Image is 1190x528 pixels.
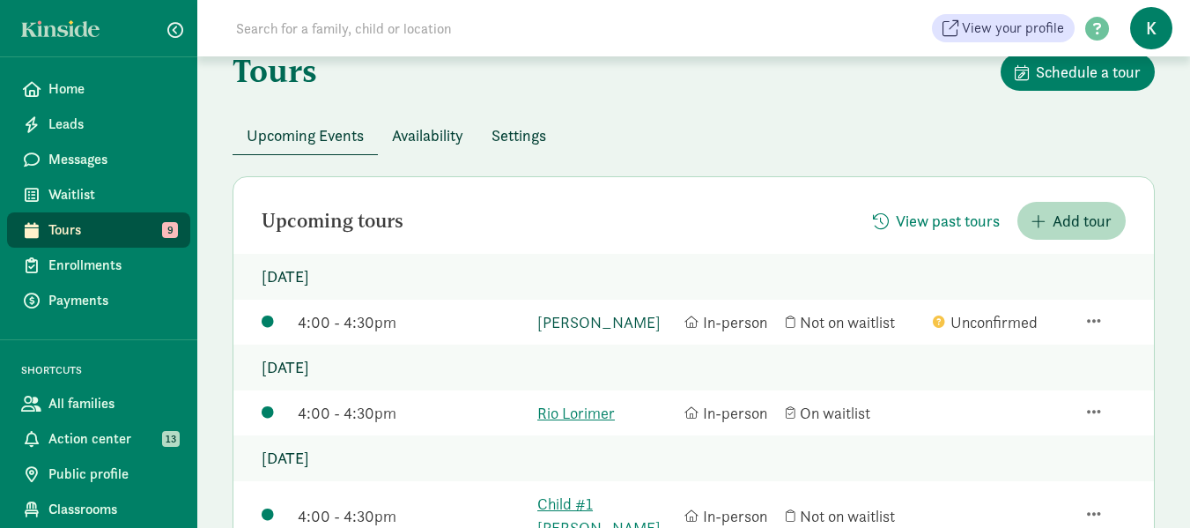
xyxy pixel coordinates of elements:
h1: Tours [233,53,317,88]
div: Not on waitlist [786,310,924,334]
a: Tours 9 [7,212,190,248]
a: Leads [7,107,190,142]
span: Classrooms [48,499,176,520]
div: Unconfirmed [933,310,1071,334]
span: Settings [492,123,546,147]
p: [DATE] [233,435,1154,481]
a: Classrooms [7,492,190,527]
button: Add tour [1017,202,1126,240]
div: On waitlist [786,401,924,425]
span: Schedule a tour [1036,60,1141,84]
div: In-person [684,504,777,528]
div: 4:00 - 4:30pm [298,310,528,334]
a: Waitlist [7,177,190,212]
input: Search for a family, child or location [225,11,720,46]
h2: Upcoming tours [262,211,403,232]
span: Waitlist [48,184,176,205]
span: All families [48,393,176,414]
span: Availability [392,123,463,147]
div: 4:00 - 4:30pm [298,504,528,528]
a: [PERSON_NAME] [537,310,676,334]
a: Home [7,71,190,107]
span: Action center [48,428,176,450]
button: View past tours [859,202,1014,240]
button: Availability [378,116,477,154]
span: Payments [48,290,176,311]
span: View your profile [962,18,1064,39]
span: Leads [48,114,176,135]
a: Enrollments [7,248,190,283]
iframe: Chat Widget [1102,443,1190,528]
button: Schedule a tour [1001,53,1155,91]
a: Action center 13 [7,421,190,457]
span: Upcoming Events [247,123,364,147]
a: View your profile [932,14,1075,42]
div: In-person [684,310,777,334]
div: 4:00 - 4:30pm [298,401,528,425]
a: Messages [7,142,190,177]
span: 9 [162,222,178,238]
span: 13 [162,431,180,447]
p: [DATE] [233,345,1154,390]
button: Upcoming Events [233,116,378,154]
p: [DATE] [233,254,1154,300]
a: Payments [7,283,190,318]
span: Add tour [1053,209,1112,233]
span: Messages [48,149,176,170]
a: All families [7,386,190,421]
div: Not on waitlist [786,504,924,528]
a: Public profile [7,457,190,492]
span: K [1130,7,1172,49]
a: Rio Lorimer [537,401,676,425]
span: Tours [48,219,176,241]
span: Home [48,78,176,100]
a: View past tours [859,212,1014,232]
span: Public profile [48,464,176,485]
button: Settings [477,116,560,154]
div: In-person [684,401,777,425]
span: View past tours [896,209,1000,233]
span: Enrollments [48,255,176,276]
